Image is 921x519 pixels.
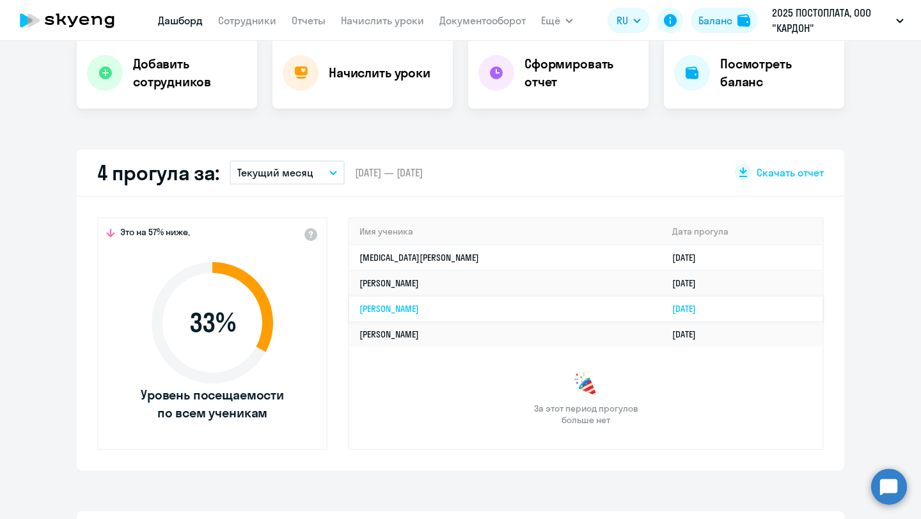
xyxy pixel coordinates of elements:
[359,252,479,263] a: [MEDICAL_DATA][PERSON_NAME]
[672,277,706,289] a: [DATE]
[139,307,286,338] span: 33 %
[541,8,573,33] button: Ещё
[617,13,628,28] span: RU
[672,303,706,314] a: [DATE]
[329,64,430,82] h4: Начислить уроки
[573,372,599,398] img: congrats
[608,8,650,33] button: RU
[349,219,662,245] th: Имя ученика
[359,303,419,314] a: [PERSON_NAME]
[737,14,750,27] img: balance
[691,8,758,33] button: Балансbalance
[359,277,419,289] a: [PERSON_NAME]
[541,13,560,28] span: Ещё
[237,165,313,180] p: Текущий месяц
[532,403,640,426] span: За этот период прогулов больше нет
[672,252,706,263] a: [DATE]
[158,14,203,27] a: Дашборд
[766,5,910,36] button: 2025 ПОСТОПЛАТА, ООО "КАРДОН"
[292,14,326,27] a: Отчеты
[341,14,424,27] a: Начислить уроки
[230,160,345,185] button: Текущий месяц
[355,166,423,180] span: [DATE] — [DATE]
[120,226,190,242] span: Это на 57% ниже,
[720,55,834,91] h4: Посмотреть баланс
[359,329,419,340] a: [PERSON_NAME]
[672,329,706,340] a: [DATE]
[218,14,276,27] a: Сотрудники
[524,55,638,91] h4: Сформировать отчет
[439,14,526,27] a: Документооборот
[698,13,732,28] div: Баланс
[662,219,823,245] th: Дата прогула
[772,5,891,36] p: 2025 ПОСТОПЛАТА, ООО "КАРДОН"
[97,160,219,185] h2: 4 прогула за:
[133,55,247,91] h4: Добавить сотрудников
[139,386,286,422] span: Уровень посещаемости по всем ученикам
[757,166,824,180] span: Скачать отчет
